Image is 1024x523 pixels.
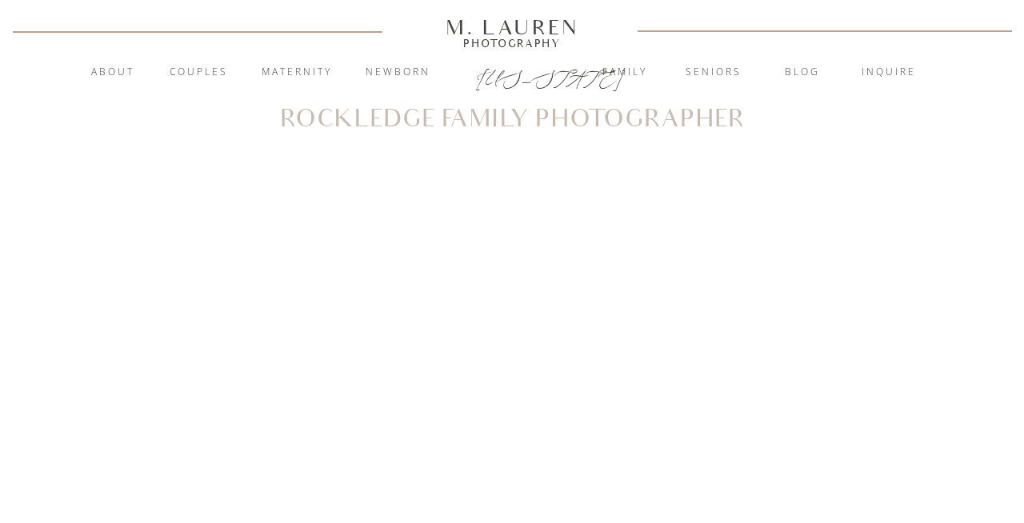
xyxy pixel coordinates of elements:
[438,39,586,47] a: Photography
[279,108,746,131] h1: Rockledge Family Photographer
[254,65,340,81] a: Maternity
[759,65,846,81] a: blog
[582,65,668,81] a: Family
[155,65,242,81] a: Couples
[354,65,441,81] a: Newborn
[82,65,143,81] a: About
[670,65,757,81] a: Seniors
[846,65,932,81] a: inquire
[476,66,549,85] a: [US_STATE]
[398,18,626,36] a: M. Lauren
